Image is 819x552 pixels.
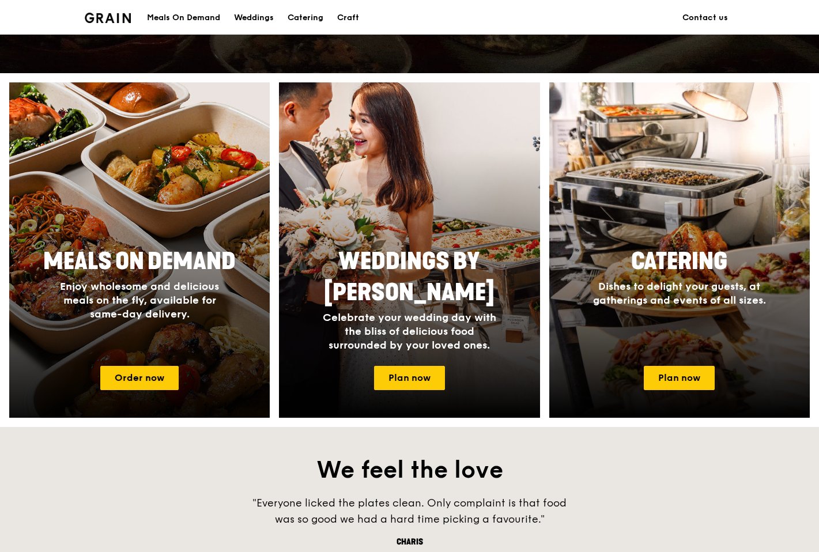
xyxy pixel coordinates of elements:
[337,1,359,35] div: Craft
[288,1,323,35] div: Catering
[644,366,715,390] a: Plan now
[237,536,583,548] div: Charis
[227,1,281,35] a: Weddings
[593,280,766,307] span: Dishes to delight your guests, at gatherings and events of all sizes.
[85,13,131,23] img: Grain
[279,82,539,418] img: weddings-card.4f3003b8.jpg
[100,366,179,390] a: Order now
[324,248,495,307] span: Weddings by [PERSON_NAME]
[281,1,330,35] a: Catering
[43,248,236,275] span: Meals On Demand
[549,82,810,418] a: CateringDishes to delight your guests, at gatherings and events of all sizes.Plan now
[279,82,539,418] a: Weddings by [PERSON_NAME]Celebrate your wedding day with the bliss of delicious food surrounded b...
[60,280,219,320] span: Enjoy wholesome and delicious meals on the fly, available for same-day delivery.
[675,1,735,35] a: Contact us
[330,1,366,35] a: Craft
[234,1,274,35] div: Weddings
[147,1,220,35] div: Meals On Demand
[323,311,496,351] span: Celebrate your wedding day with the bliss of delicious food surrounded by your loved ones.
[549,82,810,418] img: catering-card.e1cfaf3e.jpg
[374,366,445,390] a: Plan now
[9,82,270,418] a: Meals On DemandEnjoy wholesome and delicious meals on the fly, available for same-day delivery.Or...
[631,248,727,275] span: Catering
[237,495,583,527] div: "Everyone licked the plates clean. Only complaint is that food was so good we had a hard time pic...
